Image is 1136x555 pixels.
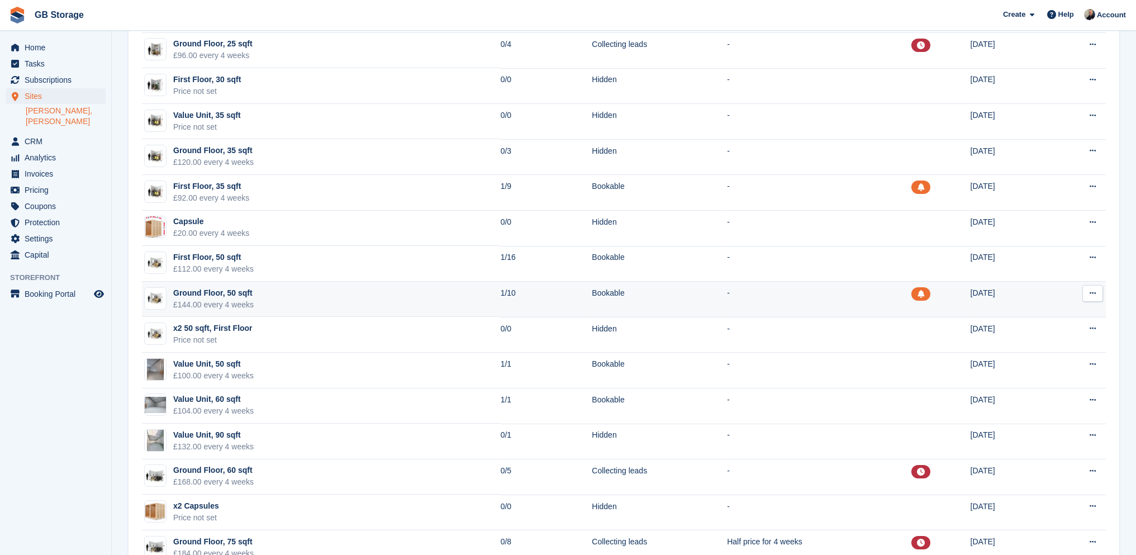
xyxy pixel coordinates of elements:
[592,104,727,140] td: Hidden
[173,156,254,168] div: £120.00 every 4 weeks
[145,216,165,238] img: Capsule%20dims%20for%20stora%20site.png
[592,68,727,104] td: Hidden
[501,459,592,495] td: 0/5
[971,353,1049,388] td: [DATE]
[501,353,592,388] td: 1/1
[501,104,592,140] td: 0/0
[173,512,219,524] div: Price not set
[30,6,88,24] a: GB Storage
[173,334,253,346] div: Price not set
[173,38,253,50] div: Ground Floor, 25 sqft
[6,88,106,104] a: menu
[727,68,911,104] td: -
[25,40,92,55] span: Home
[592,388,727,424] td: Bookable
[727,282,911,317] td: -
[592,353,727,388] td: Bookable
[971,211,1049,246] td: [DATE]
[971,33,1049,69] td: [DATE]
[727,317,911,353] td: -
[501,495,592,530] td: 0/0
[1058,9,1074,20] span: Help
[727,175,911,211] td: -
[145,539,166,555] img: 75-sqft-unit.jpg
[6,286,106,302] a: menu
[592,175,727,211] td: Bookable
[145,290,166,306] img: 50-sqft-unit.jpg
[971,388,1049,424] td: [DATE]
[173,227,249,239] div: £20.00 every 4 weeks
[25,166,92,182] span: Invoices
[173,405,254,417] div: £104.00 every 4 weeks
[173,74,241,86] div: First Floor, 30 sqft
[501,139,592,175] td: 0/3
[971,459,1049,495] td: [DATE]
[592,317,727,353] td: Hidden
[6,215,106,230] a: menu
[971,246,1049,282] td: [DATE]
[25,88,92,104] span: Sites
[6,40,106,55] a: menu
[501,317,592,353] td: 0/0
[501,33,592,69] td: 0/4
[501,175,592,211] td: 1/9
[6,72,106,88] a: menu
[971,175,1049,211] td: [DATE]
[25,198,92,214] span: Coupons
[727,424,911,459] td: -
[145,397,166,413] img: A02%20(60%20sqft).jpg
[9,7,26,23] img: stora-icon-8386f47178a22dfd0bd8f6a31ec36ba5ce8667c1dd55bd0f319d3a0aa187defe.svg
[25,247,92,263] span: Capital
[145,41,166,58] img: 25-sqft-unit.jpg
[971,104,1049,140] td: [DATE]
[173,536,254,548] div: Ground Floor, 75 sqft
[592,459,727,495] td: Collecting leads
[501,424,592,459] td: 0/1
[173,500,219,512] div: x2 Capsules
[6,182,106,198] a: menu
[727,495,911,530] td: -
[727,33,911,69] td: -
[501,388,592,424] td: 1/1
[145,148,166,164] img: 35-sqft-unit.jpg
[592,282,727,317] td: Bookable
[592,211,727,246] td: Hidden
[971,495,1049,530] td: [DATE]
[727,246,911,282] td: -
[173,441,254,453] div: £132.00 every 4 weeks
[173,358,254,370] div: Value Unit, 50 sqft
[25,182,92,198] span: Pricing
[173,299,254,311] div: £144.00 every 4 weeks
[26,106,106,127] a: [PERSON_NAME], [PERSON_NAME]
[727,459,911,495] td: -
[147,429,164,452] img: A07%20(90%20sqft).jpg
[592,424,727,459] td: Hidden
[6,231,106,246] a: menu
[173,370,254,382] div: £100.00 every 4 weeks
[173,287,254,299] div: Ground Floor, 50 sqft
[727,388,911,424] td: -
[592,33,727,69] td: Collecting leads
[25,286,92,302] span: Booking Portal
[727,211,911,246] td: -
[145,112,166,129] img: 35-sqft-unit.jpg
[6,134,106,149] a: menu
[173,216,249,227] div: Capsule
[727,139,911,175] td: -
[173,145,254,156] div: Ground Floor, 35 sqft
[727,104,911,140] td: -
[971,424,1049,459] td: [DATE]
[173,476,254,488] div: £168.00 every 4 weeks
[6,166,106,182] a: menu
[173,322,253,334] div: x2 50 sqft, First Floor
[501,246,592,282] td: 1/16
[173,121,241,133] div: Price not set
[501,68,592,104] td: 0/0
[147,358,164,381] img: A01%20(50%20sqft).jpg
[6,150,106,165] a: menu
[145,468,166,484] img: 75-sqft-unit.jpg
[145,501,166,522] img: 2%20capsules.png
[501,282,592,317] td: 1/10
[10,272,111,283] span: Storefront
[145,326,166,342] img: 50-sqft-unit.jpg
